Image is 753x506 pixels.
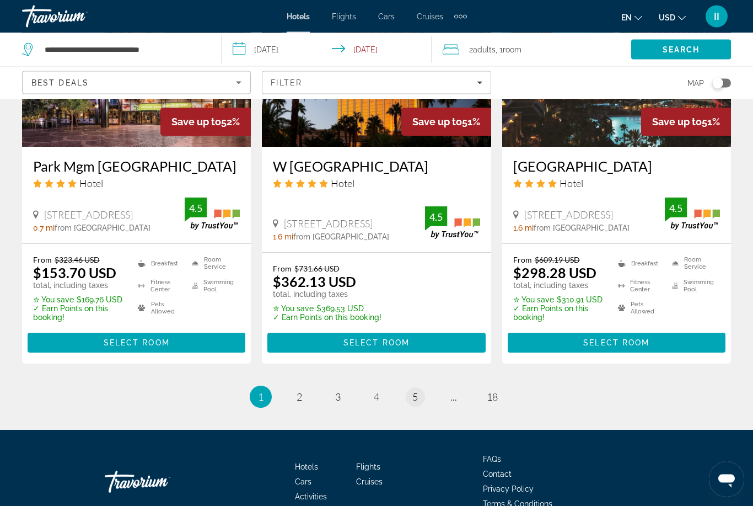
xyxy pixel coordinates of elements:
[508,336,725,348] a: Select Room
[483,455,501,464] span: FAQs
[33,305,124,322] p: ✓ Earn Points on this booking!
[22,386,731,408] nav: Pagination
[356,463,380,472] span: Flights
[287,12,310,21] span: Hotels
[612,300,666,317] li: Pets Allowed
[104,339,170,348] span: Select Room
[425,211,447,224] div: 4.5
[473,45,496,54] span: Adults
[273,305,314,313] span: ✮ You save
[273,178,480,190] div: 5 star Hotel
[273,305,381,313] p: $369.53 USD
[513,281,604,290] p: total, including taxes
[631,40,731,60] button: Search
[513,255,532,265] span: From
[454,8,467,25] button: Extra navigation items
[22,2,132,31] a: Travorium
[412,391,418,403] span: 5
[687,76,704,91] span: Map
[33,224,55,233] span: 0.7 mi
[356,478,383,487] a: Cruises
[417,12,443,21] a: Cruises
[185,202,207,215] div: 4.5
[293,233,389,242] span: from [GEOGRAPHIC_DATA]
[295,463,318,472] a: Hotels
[44,41,205,58] input: Search hotel destination
[666,278,720,295] li: Swimming Pool
[297,391,302,403] span: 2
[33,255,52,265] span: From
[171,116,221,128] span: Save up to
[513,296,604,305] p: $310.91 USD
[185,198,240,231] img: TrustYou guest rating badge
[496,42,521,57] span: , 1
[33,178,240,190] div: 4 star Hotel
[273,158,480,175] a: W [GEOGRAPHIC_DATA]
[335,391,341,403] span: 3
[374,391,379,403] span: 4
[483,485,534,494] a: Privacy Policy
[534,224,630,233] span: from [GEOGRAPHIC_DATA]
[332,12,356,21] a: Flights
[535,255,580,265] del: $609.19 USD
[702,5,731,28] button: User Menu
[513,265,596,281] ins: $298.28 USD
[295,493,327,502] a: Activities
[513,305,604,322] p: ✓ Earn Points on this booking!
[666,255,720,272] li: Room Service
[401,108,491,136] div: 51%
[659,9,686,25] button: Change currency
[273,290,381,299] p: total, including taxes
[294,264,340,274] del: $731.66 USD
[425,207,480,239] img: TrustYou guest rating badge
[641,108,731,136] div: 51%
[343,339,410,348] span: Select Room
[508,333,725,353] button: Select Room
[33,158,240,175] a: Park Mgm [GEOGRAPHIC_DATA]
[273,313,381,322] p: ✓ Earn Points on this booking!
[33,296,74,305] span: ✮ You save
[483,470,512,479] a: Contact
[44,209,133,221] span: [STREET_ADDRESS]
[28,336,245,348] a: Select Room
[331,178,354,190] span: Hotel
[33,296,124,305] p: $169.76 USD
[432,33,631,66] button: Travelers: 2 adults, 0 children
[503,45,521,54] span: Room
[487,391,498,403] span: 18
[31,76,241,89] mat-select: Sort by
[132,255,186,272] li: Breakfast
[513,178,720,190] div: 4 star Hotel
[524,209,613,221] span: [STREET_ADDRESS]
[714,11,719,22] span: II
[295,478,311,487] a: Cars
[378,12,395,21] a: Cars
[105,466,215,499] a: Go Home
[31,78,89,87] span: Best Deals
[612,278,666,295] li: Fitness Center
[28,333,245,353] button: Select Room
[273,274,356,290] ins: $362.13 USD
[469,42,496,57] span: 2
[513,158,720,175] h3: [GEOGRAPHIC_DATA]
[55,255,100,265] del: $323.46 USD
[709,462,744,497] iframe: Кнопка запуска окна обмена сообщениями
[33,265,116,281] ins: $153.70 USD
[612,255,666,272] li: Breakfast
[412,116,462,128] span: Save up to
[652,116,702,128] span: Save up to
[450,391,457,403] span: ...
[560,178,583,190] span: Hotel
[186,255,240,272] li: Room Service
